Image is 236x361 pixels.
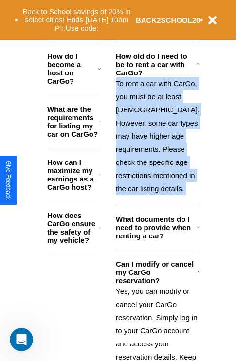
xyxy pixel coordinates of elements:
[136,16,200,24] b: BACK2SCHOOL20
[116,52,196,77] h3: How old do I need to be to rent a car with CarGo?
[47,211,99,244] h3: How does CarGo ensure the safety of my vehicle?
[10,328,33,351] iframe: Intercom live chat
[116,77,200,195] p: To rent a car with CarGo, you must be at least [DEMOGRAPHIC_DATA]. However, some car types may ha...
[5,161,12,200] div: Give Feedback
[47,52,98,85] h3: How do I become a host on CarGo?
[116,215,197,240] h3: What documents do I need to provide when renting a car?
[47,105,99,138] h3: What are the requirements for listing my car on CarGo?
[116,260,196,285] h3: Can I modify or cancel my CarGo reservation?
[47,158,99,191] h3: How can I maximize my earnings as a CarGo host?
[18,5,136,35] button: Back to School savings of 20% in select cities! Ends [DATE] 10am PT.Use code:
